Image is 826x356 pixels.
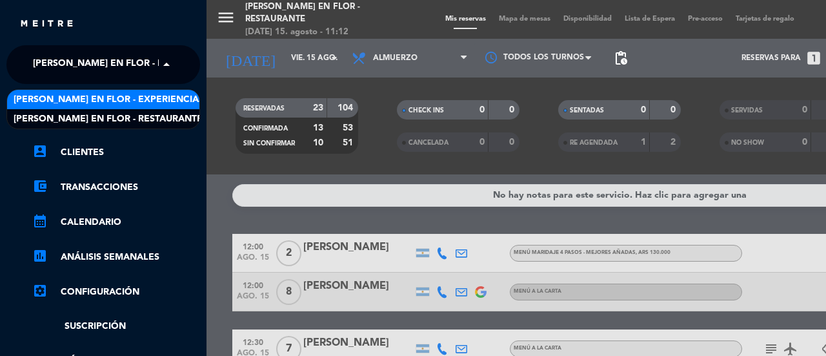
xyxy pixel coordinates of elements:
[14,112,203,127] span: [PERSON_NAME] en Flor - Restaurante
[19,19,74,29] img: MEITRE
[32,178,48,194] i: account_balance_wallet
[32,213,48,229] i: calendar_month
[32,284,200,300] a: Configuración
[32,215,200,230] a: calendar_monthCalendario
[32,283,48,298] i: settings_applications
[33,51,222,78] span: [PERSON_NAME] en Flor - Restaurante
[32,249,200,265] a: assessmentANÁLISIS SEMANALES
[32,145,200,160] a: account_boxClientes
[32,248,48,264] i: assessment
[32,319,200,334] a: Suscripción
[613,50,629,66] span: pending_actions
[32,143,48,159] i: account_box
[14,92,204,107] span: [PERSON_NAME] en Flor - Experiencias
[32,180,200,195] a: account_balance_walletTransacciones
